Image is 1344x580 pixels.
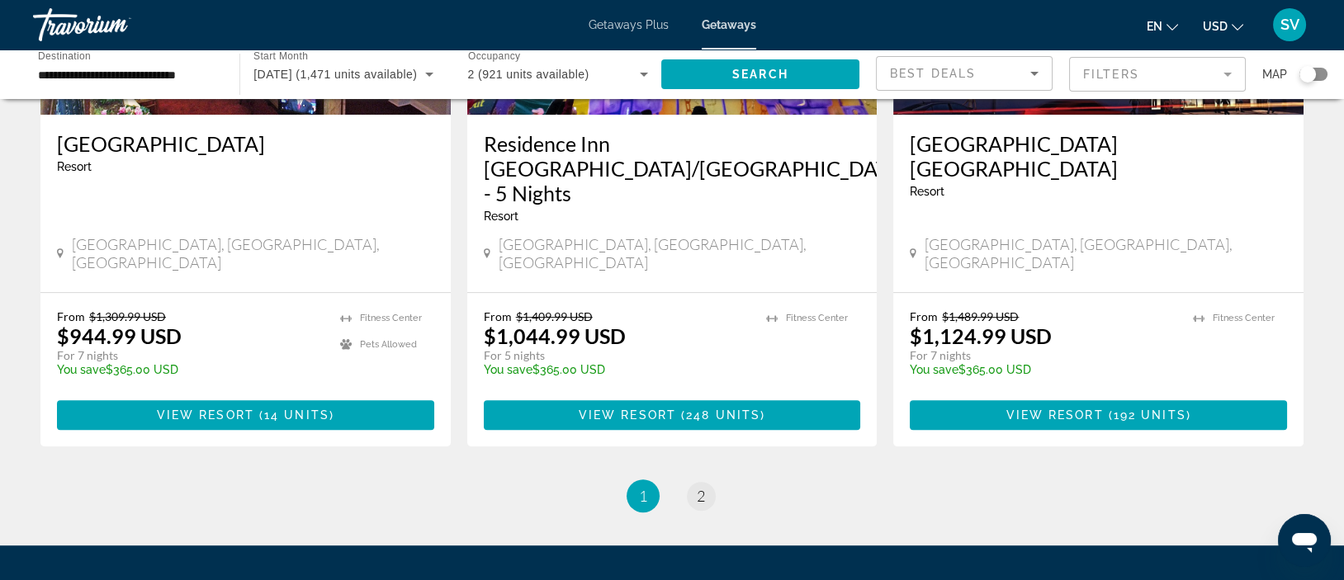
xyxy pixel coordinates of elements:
[57,363,106,376] span: You save
[499,235,861,271] span: [GEOGRAPHIC_DATA], [GEOGRAPHIC_DATA], [GEOGRAPHIC_DATA]
[910,400,1287,430] button: View Resort(192 units)
[253,68,417,81] span: [DATE] (1,471 units available)
[925,235,1287,271] span: [GEOGRAPHIC_DATA], [GEOGRAPHIC_DATA], [GEOGRAPHIC_DATA]
[360,313,422,323] span: Fitness Center
[57,160,92,173] span: Resort
[1278,514,1331,567] iframe: Button to launch messaging window
[484,210,518,223] span: Resort
[57,400,434,430] button: View Resort(14 units)
[942,309,1019,323] span: $1,489.99 USD
[484,363,750,376] p: $365.00 USD
[264,408,329,422] span: 14 units
[639,487,647,505] span: 1
[360,339,417,350] span: Pets Allowed
[1262,63,1287,86] span: Map
[1280,17,1299,33] span: SV
[253,51,308,62] span: Start Month
[38,50,91,61] span: Destination
[1006,408,1103,422] span: View Resort
[589,18,669,31] a: Getaways Plus
[579,408,676,422] span: View Resort
[732,68,788,81] span: Search
[910,363,958,376] span: You save
[1203,14,1243,38] button: Change currency
[910,348,1176,363] p: For 7 nights
[1268,7,1311,42] button: User Menu
[1147,20,1162,33] span: en
[1104,408,1191,422] span: ( )
[1114,408,1186,422] span: 192 units
[1147,14,1178,38] button: Change language
[468,68,589,81] span: 2 (921 units available)
[484,400,861,430] button: View Resort(248 units)
[890,64,1039,83] mat-select: Sort by
[57,348,324,363] p: For 7 nights
[910,363,1176,376] p: $365.00 USD
[516,309,593,323] span: $1,409.99 USD
[910,309,938,323] span: From
[1213,313,1275,323] span: Fitness Center
[1069,56,1246,92] button: Filter
[72,235,434,271] span: [GEOGRAPHIC_DATA], [GEOGRAPHIC_DATA], [GEOGRAPHIC_DATA]
[33,3,198,46] a: Travorium
[254,408,334,422] span: ( )
[484,348,750,363] p: For 5 nights
[484,309,512,323] span: From
[910,131,1287,181] a: [GEOGRAPHIC_DATA] [GEOGRAPHIC_DATA]
[157,408,254,422] span: View Resort
[786,313,848,323] span: Fitness Center
[57,323,182,348] p: $944.99 USD
[89,309,166,323] span: $1,309.99 USD
[484,363,532,376] span: You save
[910,323,1052,348] p: $1,124.99 USD
[57,309,85,323] span: From
[484,131,861,205] a: Residence Inn [GEOGRAPHIC_DATA]/[GEOGRAPHIC_DATA] - 5 Nights
[40,479,1304,512] nav: Pagination
[468,51,520,62] span: Occupancy
[57,131,434,156] a: [GEOGRAPHIC_DATA]
[57,363,324,376] p: $365.00 USD
[686,408,760,422] span: 248 units
[890,67,976,80] span: Best Deals
[661,59,859,89] button: Search
[1203,20,1228,33] span: USD
[484,323,626,348] p: $1,044.99 USD
[676,408,765,422] span: ( )
[910,185,944,198] span: Resort
[702,18,756,31] a: Getaways
[697,487,705,505] span: 2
